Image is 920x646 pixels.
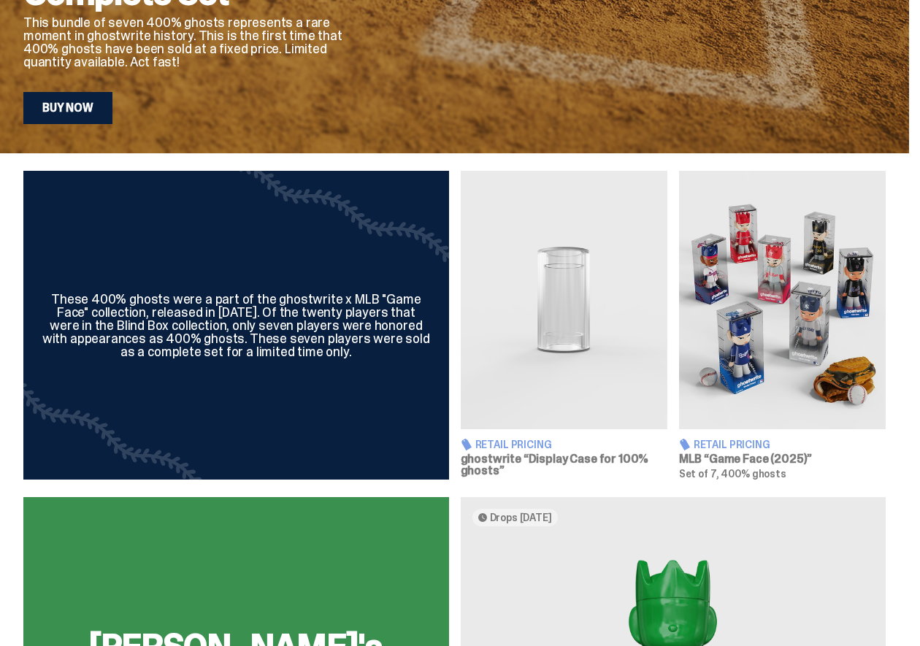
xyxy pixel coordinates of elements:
a: Buy Now [23,92,112,124]
a: Display Case for 100% ghosts Retail Pricing [461,171,667,480]
span: Retail Pricing [694,439,770,450]
span: Drops [DATE] [490,512,552,523]
span: Retail Pricing [475,439,552,450]
img: Display Case for 100% ghosts [461,171,667,429]
div: These 400% ghosts were a part of the ghostwrite x MLB "Game Face" collection, released in [DATE].... [41,293,432,358]
a: Game Face (2025) Retail Pricing [679,171,886,480]
h3: MLB “Game Face (2025)” [679,453,886,465]
h3: ghostwrite “Display Case for 100% ghosts” [461,453,667,477]
img: Game Face (2025) [679,171,886,429]
p: This bundle of seven 400% ghosts represents a rare moment in ghostwrite history. This is the firs... [23,16,373,69]
span: Set of 7, 400% ghosts [679,467,786,480]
